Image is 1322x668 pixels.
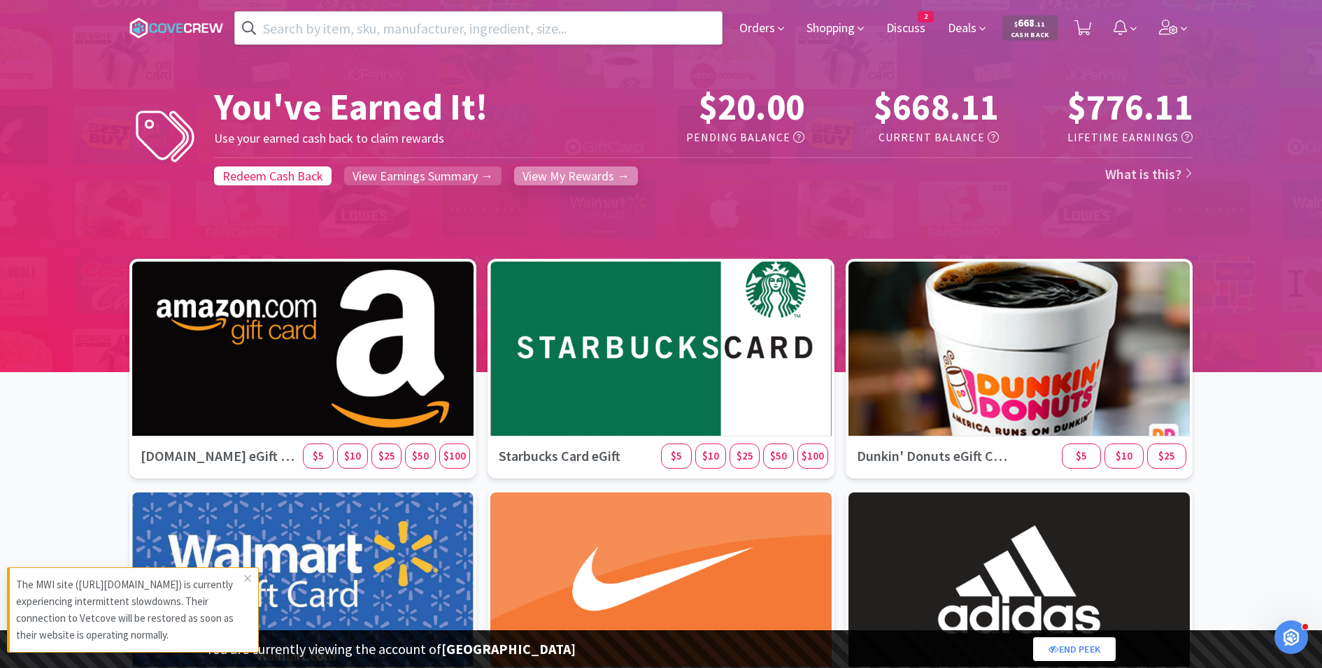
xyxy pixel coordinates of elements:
[214,85,622,129] h1: You've Earned It!
[344,166,502,185] a: View Earnings Summary →
[737,449,753,462] span: $25
[702,449,719,462] span: $10
[214,166,332,185] a: Redeem Cash Back
[1014,16,1045,29] span: 668
[443,449,466,462] span: $100
[802,449,824,462] span: $100
[16,576,244,644] p: The MWI site ([URL][DOMAIN_NAME]) is currently experiencing intermittent slowdowns. Their connect...
[235,12,722,44] input: Search by item, sku, manufacturer, ingredient, size...
[222,168,323,184] span: Redeem Cash Back
[412,449,429,462] span: $50
[622,129,804,147] h5: Pending Balance
[1274,620,1308,654] iframe: Intercom live chat
[881,22,931,35] a: Discuss2
[671,449,682,462] span: $5
[441,640,576,658] strong: [GEOGRAPHIC_DATA]
[874,84,999,129] span: $668.11
[1116,449,1132,462] span: $10
[1076,449,1087,462] span: $5
[1067,84,1193,129] span: $776.11
[699,84,805,129] span: $20.00
[848,436,1019,476] h3: Dunkin' Donuts eGift Card
[378,449,395,462] span: $25
[523,168,630,184] span: View My Rewards →
[132,436,303,476] h3: [DOMAIN_NAME] eGift Card
[344,449,361,462] span: $10
[1033,637,1116,661] a: End Peek
[816,129,998,147] h5: Current Balance
[918,12,933,22] span: 2
[490,436,661,476] h3: Starbucks Card eGift
[313,449,324,462] span: $5
[1158,449,1175,462] span: $25
[1010,129,1193,147] h5: Lifetime Earnings
[214,129,622,149] h5: Use your earned cash back to claim rewards
[1105,165,1193,183] a: What is this?
[514,166,638,185] a: View My Rewards →
[1035,20,1045,29] span: . 11
[353,168,493,184] span: View Earnings Summary →
[1002,9,1058,47] a: $668.11Cash Back
[770,449,787,462] span: $50
[1014,20,1018,29] span: $
[206,638,576,660] p: You are currently viewing the account of
[1011,31,1049,41] span: Cash Back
